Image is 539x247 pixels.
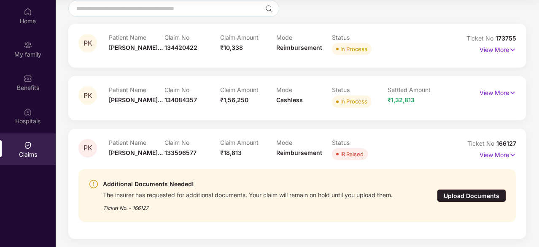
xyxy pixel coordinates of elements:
[164,139,220,146] p: Claim No
[109,149,163,156] span: [PERSON_NAME]...
[276,139,332,146] p: Mode
[84,92,92,99] span: PK
[24,8,32,16] img: svg+xml;base64,PHN2ZyBpZD0iSG9tZSIgeG1sbnM9Imh0dHA6Ly93d3cudzMub3JnLzIwMDAvc3ZnIiB3aWR0aD0iMjAiIG...
[340,150,364,158] div: IR Raised
[84,40,92,47] span: PK
[164,34,220,41] p: Claim No
[437,189,506,202] div: Upload Documents
[220,139,276,146] p: Claim Amount
[509,88,516,98] img: svg+xml;base64,PHN2ZyB4bWxucz0iaHR0cDovL3d3dy53My5vcmcvMjAwMC9zdmciIHdpZHRoPSIxNyIgaGVpZ2h0PSIxNy...
[276,86,332,93] p: Mode
[220,44,243,51] span: ₹10,338
[332,139,388,146] p: Status
[276,96,303,103] span: Cashless
[103,189,393,199] div: The insurer has requested for additional documents. Your claim will remain on hold until you uplo...
[220,86,276,93] p: Claim Amount
[109,96,163,103] span: [PERSON_NAME]...
[480,43,516,54] p: View More
[164,86,220,93] p: Claim No
[332,86,388,93] p: Status
[220,96,248,103] span: ₹1,56,250
[467,140,496,147] span: Ticket No
[164,96,197,103] span: 134084357
[388,96,415,103] span: ₹1,32,813
[480,148,516,160] p: View More
[164,149,197,156] span: 133596577
[509,150,516,160] img: svg+xml;base64,PHN2ZyB4bWxucz0iaHR0cDovL3d3dy53My5vcmcvMjAwMC9zdmciIHdpZHRoPSIxNyIgaGVpZ2h0PSIxNy...
[276,34,332,41] p: Mode
[89,179,99,189] img: svg+xml;base64,PHN2ZyBpZD0iV2FybmluZ18tXzI0eDI0IiBkYXRhLW5hbWU9Ildhcm5pbmcgLSAyNHgyNCIgeG1sbnM9Im...
[24,141,32,149] img: svg+xml;base64,PHN2ZyBpZD0iQ2xhaW0iIHhtbG5zPSJodHRwOi8vd3d3LnczLm9yZy8yMDAwL3N2ZyIgd2lkdGg9IjIwIi...
[276,149,322,156] span: Reimbursement
[24,108,32,116] img: svg+xml;base64,PHN2ZyBpZD0iSG9zcGl0YWxzIiB4bWxucz0iaHR0cDovL3d3dy53My5vcmcvMjAwMC9zdmciIHdpZHRoPS...
[265,5,272,12] img: svg+xml;base64,PHN2ZyBpZD0iU2VhcmNoLTMyeDMyIiB4bWxucz0iaHR0cDovL3d3dy53My5vcmcvMjAwMC9zdmciIHdpZH...
[109,34,164,41] p: Patient Name
[388,86,443,93] p: Settled Amount
[332,34,388,41] p: Status
[103,199,393,212] div: Ticket No. - 166127
[480,86,516,98] p: View More
[496,140,516,147] span: 166127
[109,139,164,146] p: Patient Name
[276,44,322,51] span: Reimbursement
[466,35,496,42] span: Ticket No
[340,45,367,53] div: In Process
[24,74,32,83] img: svg+xml;base64,PHN2ZyBpZD0iQmVuZWZpdHMiIHhtbG5zPSJodHRwOi8vd3d3LnczLm9yZy8yMDAwL3N2ZyIgd2lkdGg9Ij...
[509,45,516,54] img: svg+xml;base64,PHN2ZyB4bWxucz0iaHR0cDovL3d3dy53My5vcmcvMjAwMC9zdmciIHdpZHRoPSIxNyIgaGVpZ2h0PSIxNy...
[103,179,393,189] div: Additional Documents Needed!
[496,35,516,42] span: 173755
[164,44,197,51] span: 134420422
[109,44,163,51] span: [PERSON_NAME]...
[220,34,276,41] p: Claim Amount
[24,41,32,49] img: svg+xml;base64,PHN2ZyB3aWR0aD0iMjAiIGhlaWdodD0iMjAiIHZpZXdCb3g9IjAgMCAyMCAyMCIgZmlsbD0ibm9uZSIgeG...
[340,97,367,106] div: In Process
[84,144,92,152] span: PK
[220,149,242,156] span: ₹18,813
[109,86,164,93] p: Patient Name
